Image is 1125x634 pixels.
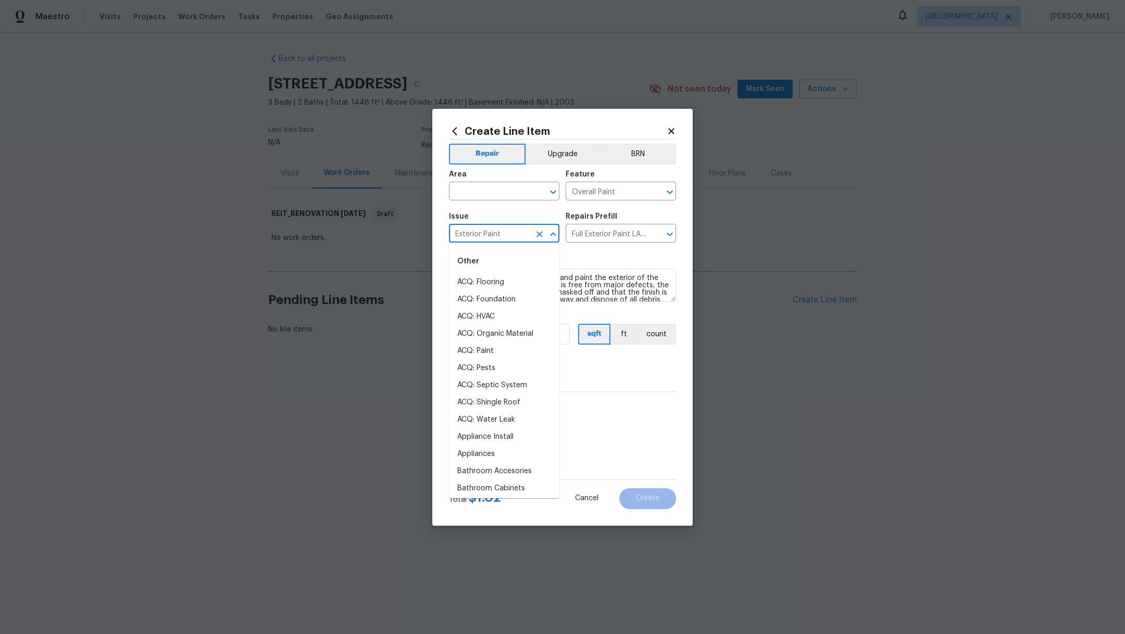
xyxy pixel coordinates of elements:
[449,343,559,360] li: ACQ: Paint
[449,360,559,377] li: ACQ: Pests
[566,213,617,220] h5: Repairs Prefill
[637,324,676,345] button: count
[566,171,595,178] h5: Feature
[610,324,637,345] button: ft
[449,497,559,514] li: Bathroom Plumbing
[449,125,667,137] h2: Create Line Item
[532,227,547,242] button: Clear
[575,494,598,502] span: Cancel
[662,185,677,199] button: Open
[449,325,559,343] li: ACQ: Organic Material
[449,480,559,497] li: Bathroom Cabinets
[449,269,676,302] textarea: Full Exterior Paint - Prep, mask and paint the exterior of the home. Ensure that the surface is f...
[662,227,677,242] button: Open
[449,394,559,411] li: ACQ: Shingle Roof
[449,411,559,428] li: ACQ: Water Leak
[449,446,559,463] li: Appliances
[619,488,676,509] button: Create
[449,249,559,274] div: Other
[578,324,610,345] button: sqft
[449,308,559,325] li: ACQ: HVAC
[599,144,676,164] button: BRN
[469,491,501,504] span: $ 1.02
[449,428,559,446] li: Appliance Install
[449,171,467,178] h5: Area
[449,274,559,291] li: ACQ: Flooring
[449,144,526,164] button: Repair
[449,463,559,480] li: Bathroom Accesories
[449,291,559,308] li: ACQ: Foundation
[449,213,469,220] h5: Issue
[558,488,615,509] button: Cancel
[449,377,559,394] li: ACQ: Septic System
[546,227,560,242] button: Close
[526,144,600,164] button: Upgrade
[636,494,659,502] span: Create
[546,185,560,199] button: Open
